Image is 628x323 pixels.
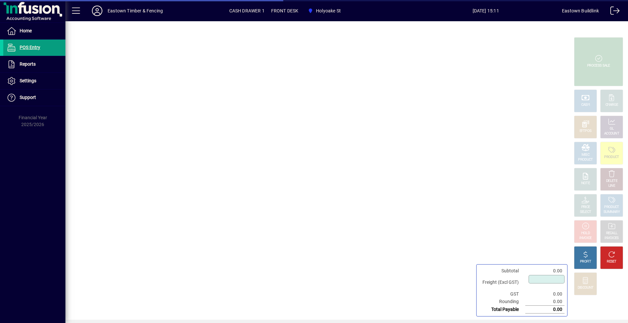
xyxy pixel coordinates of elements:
span: Settings [20,78,36,83]
div: SUMMARY [603,210,620,215]
span: Holyoake St [305,5,343,17]
div: INVOICES [604,236,619,241]
a: Support [3,89,65,106]
div: DELETE [606,179,617,184]
div: CHARGE [605,103,618,107]
td: 0.00 [525,290,565,298]
div: PRODUCT [604,205,619,210]
div: SELECT [580,210,591,215]
button: Profile [87,5,108,17]
div: PROCESS SALE [587,63,610,68]
td: Rounding [479,298,525,306]
td: Total Payable [479,306,525,314]
div: RECALL [606,231,618,236]
span: Support [20,95,36,100]
div: PRICE [581,205,590,210]
div: EFTPOS [580,129,592,134]
td: 0.00 [525,306,565,314]
div: CASH [581,103,590,107]
td: Freight (Excl GST) [479,275,525,290]
span: Holyoake St [316,6,341,16]
div: HOLD [581,231,590,236]
div: ACCOUNT [604,131,619,136]
td: 0.00 [525,267,565,275]
a: Reports [3,56,65,73]
span: POS Entry [20,45,40,50]
td: GST [479,290,525,298]
a: Home [3,23,65,39]
td: Subtotal [479,267,525,275]
td: 0.00 [525,298,565,306]
div: NOTE [581,181,590,186]
a: Settings [3,73,65,89]
span: CASH DRAWER 1 [229,6,265,16]
span: FRONT DESK [271,6,299,16]
div: LINE [608,184,615,188]
div: RESET [607,259,617,264]
div: PROFIT [580,259,591,264]
span: Home [20,28,32,33]
span: [DATE] 15:11 [410,6,562,16]
a: Logout [605,1,620,23]
div: Eastown Timber & Fencing [108,6,163,16]
div: PRODUCT [578,157,593,162]
div: INVOICE [579,236,591,241]
div: GL [610,126,614,131]
div: MISC [582,153,589,157]
div: PRODUCT [604,155,619,160]
div: DISCOUNT [578,285,593,290]
span: Reports [20,61,36,67]
div: Eastown Buildlink [562,6,599,16]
